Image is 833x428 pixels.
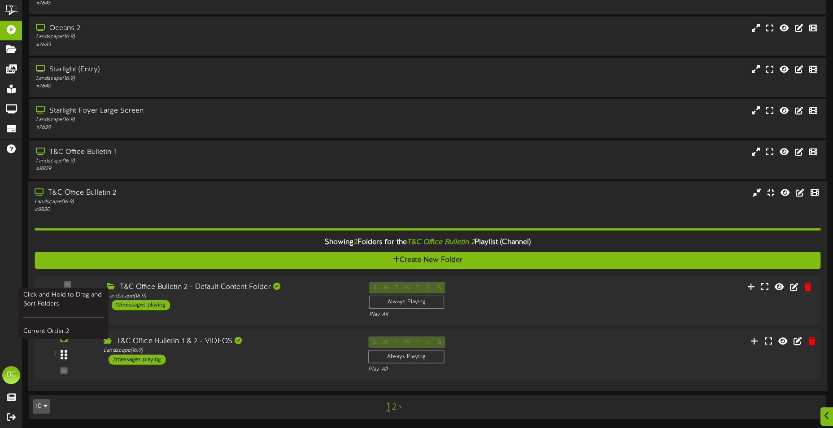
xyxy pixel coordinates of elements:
div: T&C Office Bulletin 2 - Default Content Folder [107,282,355,293]
i: T&C Office Bulletin 2 [407,238,475,246]
div: # 7639 [36,124,354,131]
div: T&C Office Bulletin 1 [36,147,354,157]
div: Landscape ( 16:9 ) [36,157,354,165]
div: Play All [368,366,553,373]
div: Always Playing [368,350,444,364]
div: Showing Folders for the Playlist (Channel) [28,233,827,252]
span: 2 [354,238,358,246]
div: T&C Office Bulletin 1 & 2 - VIDEOS [104,336,355,347]
div: # 8830 [35,206,354,214]
div: BC [2,366,20,384]
div: Play All [369,311,552,319]
div: Always Playing [369,296,445,309]
div: Landscape ( 16:9 ) [36,75,354,83]
div: # 8829 [36,165,354,173]
div: Landscape ( 16:9 ) [36,116,354,124]
a: 1 [386,401,390,413]
div: # 7640 [36,83,354,90]
div: # 7683 [36,41,354,49]
div: Landscape ( 16:9 ) [107,293,355,300]
button: Create New Folder [35,252,820,269]
div: Oceans 2 [36,23,354,34]
div: 12 messages playing [111,300,170,310]
div: Landscape ( 16:9 ) [104,347,355,354]
div: T&C Office Bulletin 2 [35,188,354,198]
button: 10 [33,399,50,414]
div: Starlight (Entry) [36,65,354,75]
a: 2 [392,402,397,412]
a: > [398,402,402,412]
div: 2 messages playing [108,355,166,365]
div: Landscape ( 16:9 ) [36,33,354,41]
div: Starlight Foyer Large Screen [36,106,354,116]
div: Landscape ( 16:9 ) [35,198,354,206]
